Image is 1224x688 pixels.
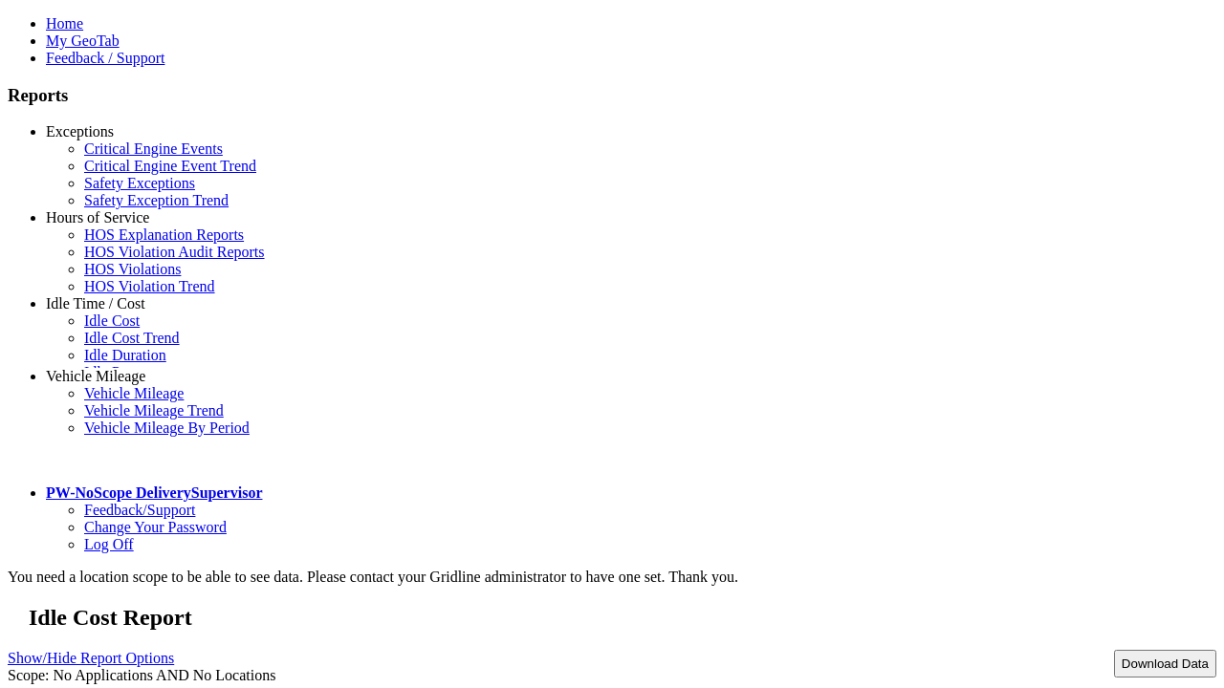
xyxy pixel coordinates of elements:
[84,192,229,208] a: Safety Exception Trend
[84,244,265,260] a: HOS Violation Audit Reports
[84,261,181,277] a: HOS Violations
[84,140,223,157] a: Critical Engine Events
[46,295,145,312] a: Idle Time / Cost
[1114,650,1216,677] button: Download Data
[29,605,1216,631] h2: Idle Cost Report
[46,368,145,384] a: Vehicle Mileage
[46,50,164,66] a: Feedback / Support
[84,519,227,535] a: Change Your Password
[84,175,195,191] a: Safety Exceptions
[46,32,120,49] a: My GeoTab
[84,364,179,380] a: Idle Percentage
[8,667,275,683] span: Scope: No Applications AND No Locations
[84,419,250,436] a: Vehicle Mileage By Period
[46,209,149,226] a: Hours of Service
[46,123,114,140] a: Exceptions
[8,85,1216,106] h3: Reports
[8,645,174,671] a: Show/Hide Report Options
[46,484,262,501] a: PW-NoScope DeliverySupervisor
[84,347,166,363] a: Idle Duration
[84,226,244,243] a: HOS Explanation Reports
[84,385,184,401] a: Vehicle Mileage
[84,502,195,518] a: Feedback/Support
[84,330,180,346] a: Idle Cost Trend
[84,312,140,329] a: Idle Cost
[84,278,215,294] a: HOS Violation Trend
[84,536,134,552] a: Log Off
[46,15,83,32] a: Home
[84,402,224,419] a: Vehicle Mileage Trend
[84,158,256,174] a: Critical Engine Event Trend
[8,569,1216,586] div: You need a location scope to be able to see data. Please contact your Gridline administrator to h...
